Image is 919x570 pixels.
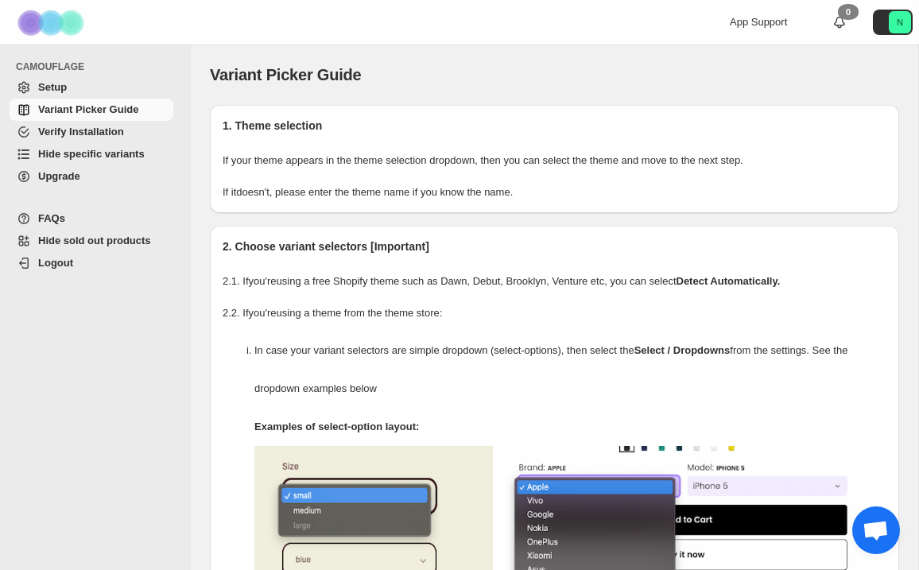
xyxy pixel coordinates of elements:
span: FAQs [38,212,65,224]
p: In case your variant selectors are simple dropdown (select-options), then select the from the set... [254,332,886,408]
span: Hide specific variants [38,148,145,160]
p: 2.2. If you're using a theme from the theme store: [223,305,886,321]
text: N [897,17,903,27]
a: Variant Picker Guide [10,99,173,121]
p: If it doesn't , please enter the theme name if you know the name. [223,184,886,200]
p: 2.1. If you're using a free Shopify theme such as Dawn, Debut, Brooklyn, Venture etc, you can select [223,273,886,289]
h2: 2. Choose variant selectors [Important] [223,238,886,254]
strong: Select / Dropdowns [634,344,731,356]
span: Hide sold out products [38,235,151,246]
a: Verify Installation [10,121,173,143]
span: Upgrade [38,170,80,182]
span: Avatar with initials N [889,11,911,33]
span: Variant Picker Guide [210,66,362,83]
a: Open chat [852,506,900,554]
span: Variant Picker Guide [38,103,138,115]
a: FAQs [10,207,173,230]
strong: Examples of select-option layout: [254,421,419,432]
button: Avatar with initials N [873,10,913,35]
span: CAMOUFLAGE [16,60,180,73]
img: Camouflage [13,1,92,45]
div: 0 [838,4,859,20]
a: Hide sold out products [10,230,173,252]
a: Upgrade [10,165,173,188]
p: If your theme appears in the theme selection dropdown, then you can select the theme and move to ... [223,153,886,169]
span: Setup [38,81,67,93]
a: Hide specific variants [10,143,173,165]
a: Logout [10,252,173,274]
span: App Support [730,16,787,28]
span: Verify Installation [38,126,124,138]
a: 0 [832,14,847,30]
strong: Detect Automatically. [677,275,781,287]
h2: 1. Theme selection [223,118,886,134]
a: Setup [10,76,173,99]
span: Logout [38,257,73,269]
